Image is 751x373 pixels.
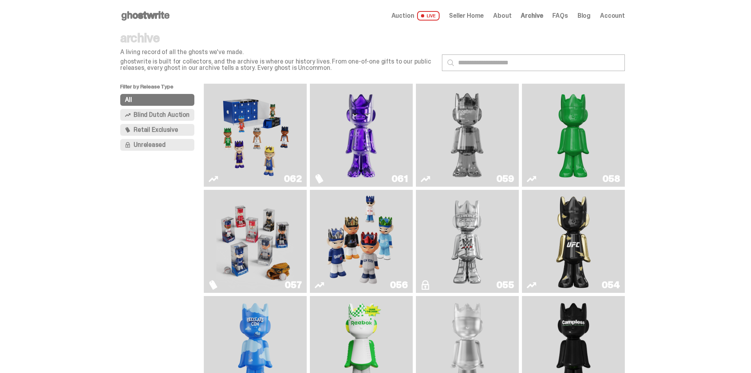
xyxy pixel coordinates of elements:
[322,193,400,290] img: Game Face (2025)
[284,174,302,184] div: 062
[390,280,408,290] div: 056
[120,124,194,136] button: Retail Exclusive
[417,11,440,21] span: LIVE
[421,87,514,184] a: Two
[493,13,511,19] a: About
[391,174,408,184] div: 061
[216,87,294,184] img: Game Face (2025)
[600,13,625,19] a: Account
[322,87,400,184] img: Fantasy
[535,87,612,184] img: Schrödinger's ghost: Sunday Green
[391,11,440,21] a: Auction LIVE
[496,280,514,290] div: 055
[552,13,568,19] a: FAQs
[134,142,165,148] span: Unreleased
[209,87,302,184] a: Game Face (2025)
[429,87,506,184] img: Two
[527,193,620,290] a: Ruby
[120,58,436,71] p: ghostwrite is built for collectors, and the archive is where our history lives. From one-of-one g...
[209,193,302,290] a: Game Face (2025)
[391,13,414,19] span: Auction
[134,127,178,133] span: Retail Exclusive
[120,139,194,151] button: Unreleased
[421,193,514,290] a: I Was There SummerSlam
[553,193,594,290] img: Ruby
[602,280,620,290] div: 054
[134,112,190,118] span: Blind Dutch Auction
[578,13,591,19] a: Blog
[429,193,506,290] img: I Was There SummerSlam
[216,193,294,290] img: Game Face (2025)
[496,174,514,184] div: 059
[120,49,436,55] p: A living record of all the ghosts we've made.
[315,193,408,290] a: Game Face (2025)
[602,174,620,184] div: 058
[120,32,436,44] p: archive
[449,13,484,19] a: Seller Home
[120,109,194,121] button: Blind Dutch Auction
[527,87,620,184] a: Schrödinger's ghost: Sunday Green
[120,84,204,94] p: Filter by Release Type
[315,87,408,184] a: Fantasy
[285,280,302,290] div: 057
[521,13,543,19] a: Archive
[120,94,194,106] button: All
[125,97,132,103] span: All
